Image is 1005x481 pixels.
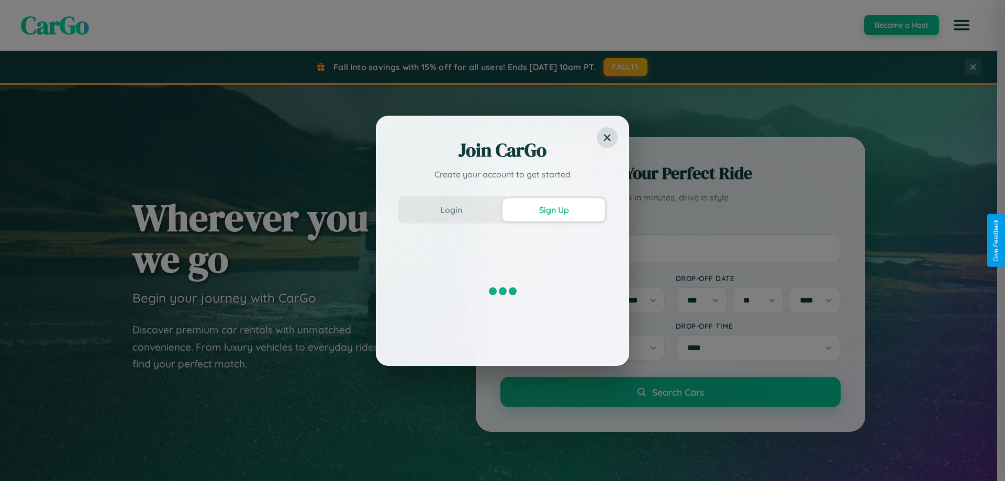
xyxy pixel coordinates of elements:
button: Sign Up [502,198,605,221]
p: Create your account to get started [398,168,607,181]
div: Give Feedback [992,219,1000,262]
button: Login [400,198,502,221]
h2: Join CarGo [398,138,607,163]
iframe: Intercom live chat [10,445,36,471]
